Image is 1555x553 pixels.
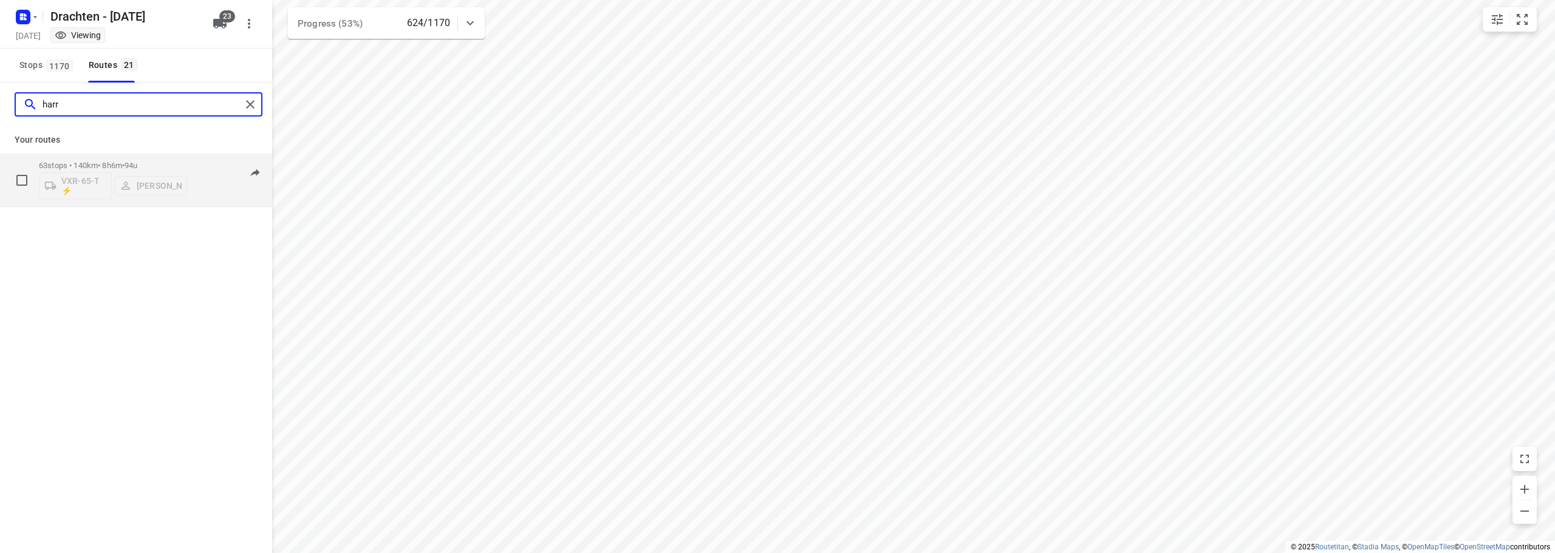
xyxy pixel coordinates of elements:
p: Your routes [15,134,258,146]
span: 1170 [46,59,73,72]
p: 624/1170 [407,16,450,30]
span: Select [10,168,34,192]
a: OpenStreetMap [1460,543,1510,551]
a: OpenMapTiles [1407,543,1454,551]
p: 63 stops • 140km • 8h6m [39,161,187,170]
span: 21 [121,58,137,70]
li: © 2025 , © , © © contributors [1291,543,1550,551]
button: Send to driver [243,161,267,185]
div: You are currently in view mode. To make any changes, go to edit project. [55,29,101,41]
span: Stops [19,58,77,73]
div: Progress (53%)624/1170 [288,7,485,39]
button: 23 [208,12,232,36]
div: small contained button group [1483,7,1537,32]
span: 94u [125,161,137,170]
span: 23 [219,10,235,22]
a: Routetitan [1315,543,1349,551]
span: Progress (53%) [298,18,363,29]
button: More [237,12,261,36]
a: Stadia Maps [1358,543,1399,551]
button: Fit zoom [1510,7,1534,32]
input: Search routes [43,95,241,114]
button: Map settings [1485,7,1509,32]
div: Routes [89,58,141,73]
span: • [122,161,125,170]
